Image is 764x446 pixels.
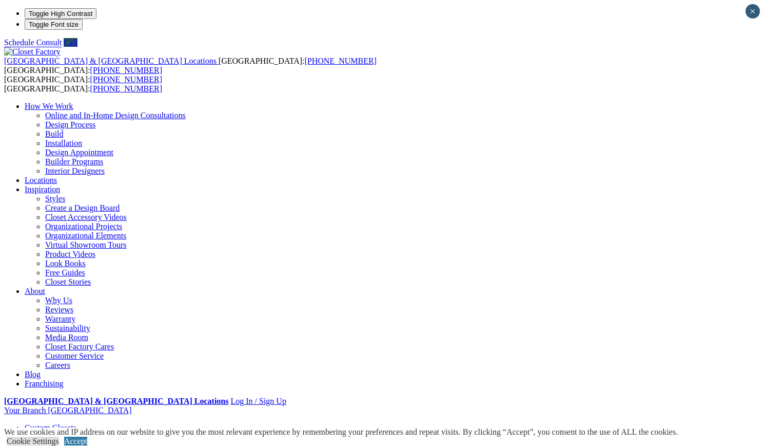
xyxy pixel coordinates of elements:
a: Free Guides [45,268,85,277]
a: Customer Service [45,351,104,360]
a: Accept [64,437,87,445]
a: Closet Factory Cares [45,342,114,351]
a: Reviews [45,305,73,314]
span: [GEOGRAPHIC_DATA]: [GEOGRAPHIC_DATA]: [4,75,162,93]
a: Online and In-Home Design Consultations [45,111,186,120]
a: Media Room [45,333,88,342]
a: [PHONE_NUMBER] [90,66,162,75]
span: Toggle Font size [29,21,79,28]
a: [PHONE_NUMBER] [304,57,376,65]
a: Sustainability [45,324,90,332]
img: Closet Factory [4,47,61,57]
button: Toggle High Contrast [25,8,96,19]
a: Product Videos [45,250,95,258]
a: About [25,287,45,295]
a: [PHONE_NUMBER] [90,75,162,84]
a: Interior Designers [45,166,105,175]
a: Your Branch [GEOGRAPHIC_DATA] [4,406,132,415]
span: [GEOGRAPHIC_DATA] & [GEOGRAPHIC_DATA] Locations [4,57,217,65]
a: Styles [45,194,65,203]
a: Create a Design Board [45,203,120,212]
a: Closet Stories [45,277,91,286]
a: Log In / Sign Up [230,397,286,405]
a: Warranty [45,314,75,323]
a: Locations [25,176,57,184]
a: Organizational Elements [45,231,126,240]
a: [GEOGRAPHIC_DATA] & [GEOGRAPHIC_DATA] Locations [4,57,219,65]
a: Custom Closets [25,423,76,432]
div: We use cookies and IP address on our website to give you the most relevant experience by remember... [4,428,678,437]
a: Why Us [45,296,72,305]
a: Careers [45,361,70,369]
span: Toggle High Contrast [29,10,92,17]
a: Build [45,129,64,138]
a: Schedule Consult [4,38,62,47]
a: Look Books [45,259,86,268]
a: Blog [25,370,41,379]
button: Toggle Font size [25,19,83,30]
a: How We Work [25,102,73,110]
a: [PHONE_NUMBER] [90,84,162,93]
a: Inspiration [25,185,60,194]
a: Installation [45,139,82,147]
a: Closet Accessory Videos [45,213,127,221]
a: Design Appointment [45,148,113,157]
a: Call [64,38,77,47]
a: Virtual Showroom Tours [45,240,127,249]
a: Design Process [45,120,95,129]
a: Franchising [25,379,64,388]
a: Organizational Projects [45,222,122,231]
button: Close [746,4,760,18]
a: [GEOGRAPHIC_DATA] & [GEOGRAPHIC_DATA] Locations [4,397,228,405]
span: [GEOGRAPHIC_DATA] [48,406,131,415]
span: [GEOGRAPHIC_DATA]: [GEOGRAPHIC_DATA]: [4,57,377,75]
a: Cookie Settings [7,437,59,445]
span: Your Branch [4,406,46,415]
a: Builder Programs [45,157,103,166]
